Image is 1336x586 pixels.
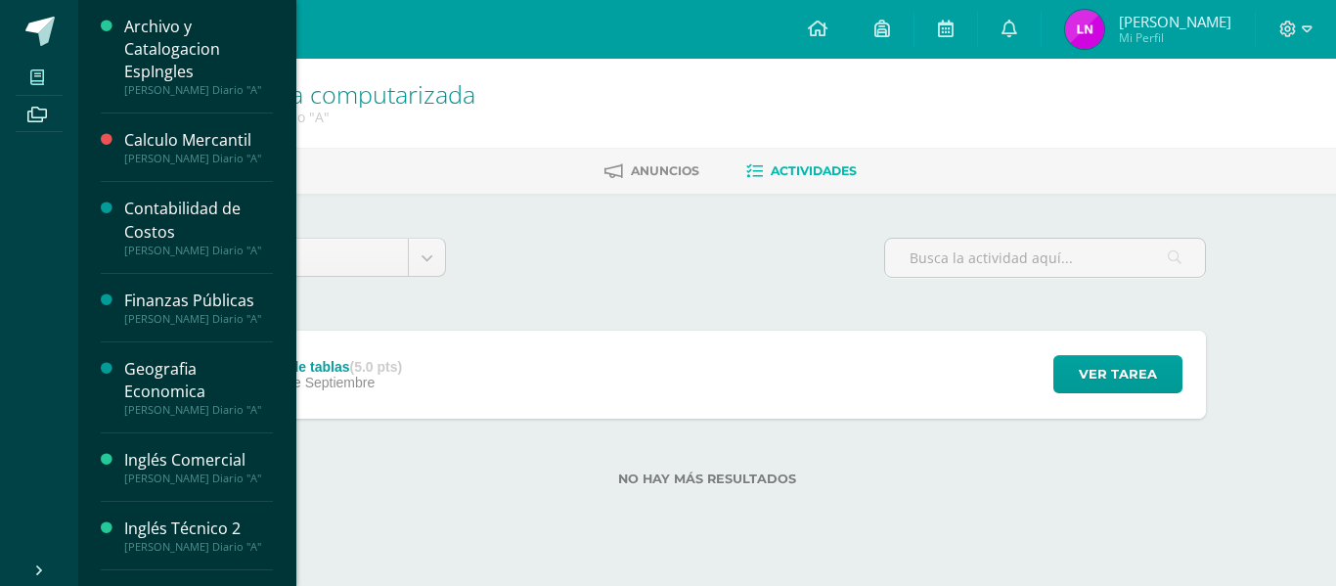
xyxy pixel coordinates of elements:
[124,312,273,326] div: [PERSON_NAME] Diario "A"
[153,77,475,111] a: Mecanografía computarizada
[124,129,273,152] div: Calculo Mercantil
[1065,10,1104,49] img: e84ff96083d19a5ea60a84cfaf8d351f.png
[746,156,857,187] a: Actividades
[124,358,273,417] a: Geografia Economica[PERSON_NAME] Diario "A"
[124,403,273,417] div: [PERSON_NAME] Diario "A"
[124,152,273,165] div: [PERSON_NAME] Diario "A"
[1079,356,1157,392] span: Ver tarea
[124,198,273,243] div: Contabilidad de Costos
[209,239,445,276] a: Unidad 4
[267,375,376,390] span: 12 de Septiembre
[1119,29,1231,46] span: Mi Perfil
[1053,355,1182,393] button: Ver tarea
[124,290,273,326] a: Finanzas Públicas[PERSON_NAME] Diario "A"
[224,239,393,276] span: Unidad 4
[124,83,273,97] div: [PERSON_NAME] Diario "A"
[124,518,273,554] a: Inglés Técnico 2[PERSON_NAME] Diario "A"
[885,239,1205,277] input: Busca la actividad aquí...
[124,540,273,554] div: [PERSON_NAME] Diario "A"
[124,244,273,257] div: [PERSON_NAME] Diario "A"
[124,198,273,256] a: Contabilidad de Costos[PERSON_NAME] Diario "A"
[124,358,273,403] div: Geografia Economica
[208,472,1206,486] label: No hay más resultados
[124,518,273,540] div: Inglés Técnico 2
[124,129,273,165] a: Calculo Mercantil[PERSON_NAME] Diario "A"
[124,16,273,83] div: Archivo y Catalogacion EspIngles
[153,108,475,126] div: Quinto P.C. Bilingüe Diario 'A'
[124,449,273,472] div: Inglés Comercial
[124,16,273,97] a: Archivo y Catalogacion EspIngles[PERSON_NAME] Diario "A"
[604,156,699,187] a: Anuncios
[124,290,273,312] div: Finanzas Públicas
[1119,12,1231,31] span: [PERSON_NAME]
[771,163,857,178] span: Actividades
[153,80,475,108] h1: Mecanografía computarizada
[124,472,273,485] div: [PERSON_NAME] Diario "A"
[631,163,699,178] span: Anuncios
[349,359,402,375] strong: (5.0 pts)
[232,359,402,375] div: Formato de tablas
[124,449,273,485] a: Inglés Comercial[PERSON_NAME] Diario "A"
